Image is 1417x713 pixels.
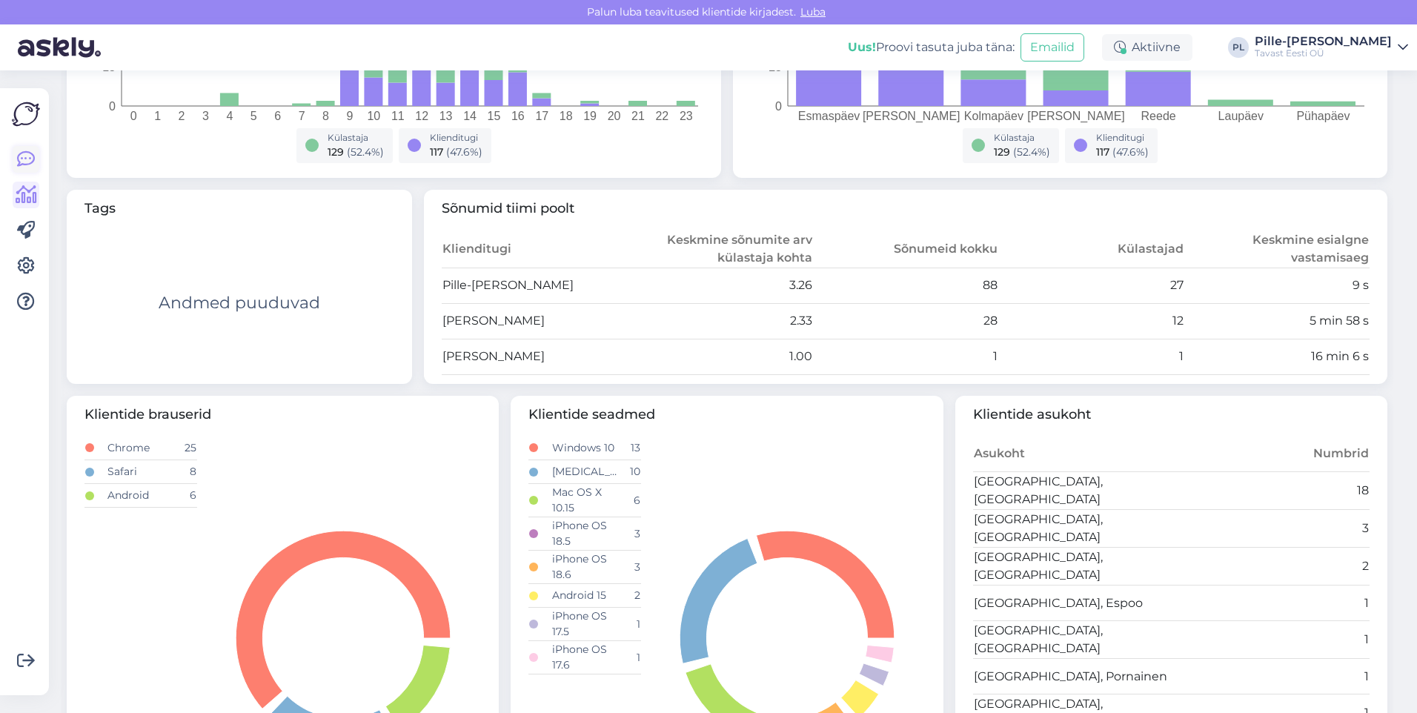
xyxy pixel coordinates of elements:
[347,110,354,122] tspan: 9
[863,110,960,123] tspan: [PERSON_NAME]
[1228,37,1249,58] div: PL
[1171,548,1370,586] td: 2
[175,460,197,484] td: 8
[998,339,1184,374] td: 1
[848,39,1015,56] div: Proovi tasuta juba täna:
[1096,131,1149,145] div: Klienditugi
[627,303,813,339] td: 2.33
[796,5,830,19] span: Luba
[619,551,641,584] td: 3
[107,460,174,484] td: Safari
[430,131,482,145] div: Klienditugi
[154,110,161,122] tspan: 1
[1184,268,1370,303] td: 9 s
[994,145,1010,159] span: 129
[446,145,482,159] span: ( 47.6 %)
[12,100,40,128] img: Askly Logo
[322,110,329,122] tspan: 8
[1184,231,1370,268] th: Keskmine esialgne vastamisaeg
[1171,510,1370,548] td: 3
[973,472,1172,510] td: [GEOGRAPHIC_DATA], [GEOGRAPHIC_DATA]
[1013,145,1050,159] span: ( 52.4 %)
[367,110,380,122] tspan: 10
[813,303,999,339] td: 28
[998,231,1184,268] th: Külastajad
[655,110,668,122] tspan: 22
[631,110,645,122] tspan: 21
[1296,110,1350,122] tspan: Pühapäev
[973,586,1172,621] td: [GEOGRAPHIC_DATA], Espoo
[973,548,1172,586] td: [GEOGRAPHIC_DATA], [GEOGRAPHIC_DATA]
[1171,472,1370,510] td: 18
[226,110,233,122] tspan: 4
[619,517,641,551] td: 3
[627,231,813,268] th: Keskmine sõnumite arv külastaja kohta
[560,110,573,122] tspan: 18
[415,110,428,122] tspan: 12
[107,437,174,460] td: Chrome
[463,110,477,122] tspan: 14
[583,110,597,122] tspan: 19
[769,61,782,73] tspan: 25
[159,291,320,315] div: Andmed puuduvad
[439,110,453,122] tspan: 13
[528,405,925,425] span: Klientide seadmed
[179,110,185,122] tspan: 2
[250,110,257,122] tspan: 5
[430,145,443,159] span: 117
[299,110,305,122] tspan: 7
[813,339,999,374] td: 1
[1096,145,1109,159] span: 117
[619,608,641,641] td: 1
[84,405,481,425] span: Klientide brauserid
[551,641,619,674] td: iPhone OS 17.6
[551,551,619,584] td: iPhone OS 18.6
[442,231,628,268] th: Klienditugi
[608,110,621,122] tspan: 20
[964,110,1023,122] tspan: Kolmapäev
[1184,339,1370,374] td: 16 min 6 s
[175,437,197,460] td: 25
[619,484,641,517] td: 6
[1171,437,1370,472] th: Numbrid
[813,231,999,268] th: Sõnumeid kokku
[1102,34,1192,61] div: Aktiivne
[84,199,394,219] span: Tags
[1171,621,1370,659] td: 1
[551,584,619,608] td: Android 15
[488,110,501,122] tspan: 15
[798,110,860,122] tspan: Esmaspäev
[619,584,641,608] td: 2
[347,145,384,159] span: ( 52.4 %)
[107,484,174,508] td: Android
[1027,110,1125,123] tspan: [PERSON_NAME]
[1112,145,1149,159] span: ( 47.6 %)
[1021,33,1084,62] button: Emailid
[813,268,999,303] td: 88
[391,110,405,122] tspan: 11
[680,110,693,122] tspan: 23
[102,61,116,73] tspan: 15
[175,484,197,508] td: 6
[998,303,1184,339] td: 12
[619,460,641,484] td: 10
[973,405,1370,425] span: Klientide asukoht
[109,99,116,112] tspan: 0
[511,110,525,122] tspan: 16
[551,517,619,551] td: iPhone OS 18.5
[973,437,1172,472] th: Asukoht
[1184,303,1370,339] td: 5 min 58 s
[130,110,137,122] tspan: 0
[998,268,1184,303] td: 27
[442,268,628,303] td: Pille-[PERSON_NAME]
[1255,36,1392,47] div: Pille-[PERSON_NAME]
[1141,110,1176,122] tspan: Reede
[1255,47,1392,59] div: Tavast Eesti OÜ
[973,621,1172,659] td: [GEOGRAPHIC_DATA], [GEOGRAPHIC_DATA]
[627,339,813,374] td: 1.00
[994,131,1050,145] div: Külastaja
[551,460,619,484] td: [MEDICAL_DATA]
[202,110,209,122] tspan: 3
[535,110,548,122] tspan: 17
[442,339,628,374] td: [PERSON_NAME]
